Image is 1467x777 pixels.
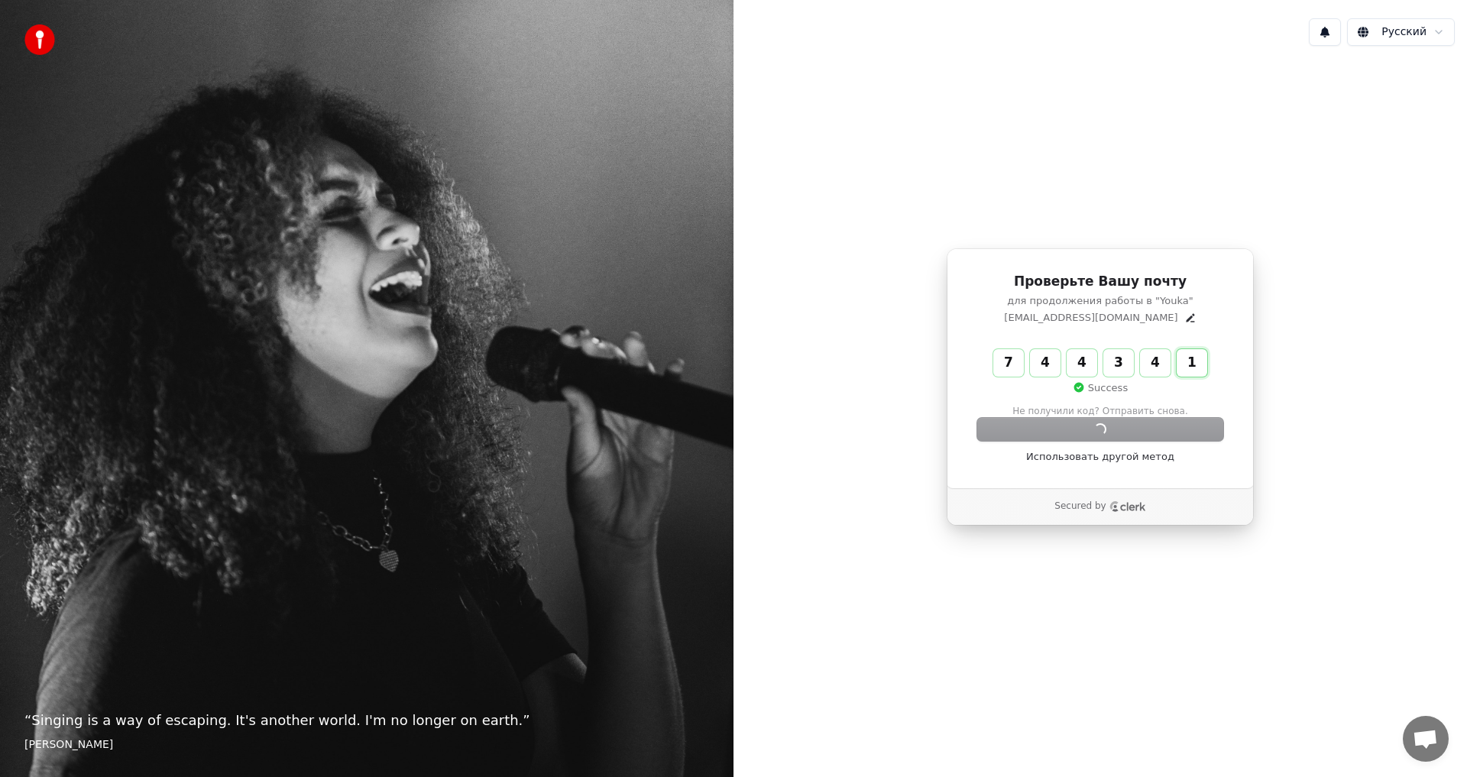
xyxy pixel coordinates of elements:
a: Использовать другой метод [1026,450,1174,464]
div: Открытый чат [1403,716,1449,762]
p: для продолжения работы в "Youka" [977,294,1223,308]
input: Enter verification code [993,349,1238,377]
footer: [PERSON_NAME] [24,737,709,753]
p: Secured by [1054,500,1106,513]
p: Success [1073,381,1128,395]
img: youka [24,24,55,55]
p: “ Singing is a way of escaping. It's another world. I'm no longer on earth. ” [24,710,709,731]
a: Clerk logo [1109,501,1146,512]
h1: Проверьте Вашу почту [977,273,1223,291]
button: Edit [1184,312,1197,324]
p: [EMAIL_ADDRESS][DOMAIN_NAME] [1004,311,1177,325]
